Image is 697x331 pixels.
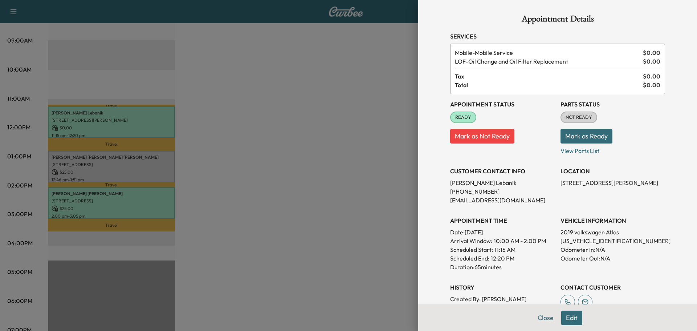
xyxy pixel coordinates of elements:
button: Mark as Ready [561,129,612,144]
span: $ 0.00 [643,81,660,89]
p: [EMAIL_ADDRESS][DOMAIN_NAME] [450,196,555,205]
h3: Appointment Status [450,100,555,109]
h3: CUSTOMER CONTACT INFO [450,167,555,175]
p: 12:20 PM [491,254,514,263]
h3: VEHICLE INFORMATION [561,216,665,225]
h3: LOCATION [561,167,665,175]
p: Scheduled End: [450,254,489,263]
p: Created At : [DATE] 9:20:19 AM [450,303,555,312]
p: Duration: 65 minutes [450,263,555,271]
p: Date: [DATE] [450,228,555,237]
button: Edit [561,311,582,325]
span: $ 0.00 [643,57,660,66]
span: Tax [455,72,643,81]
p: 2019 volkswagen Atlas [561,228,665,237]
h3: CONTACT CUSTOMER [561,283,665,292]
p: Odometer Out: N/A [561,254,665,263]
p: [STREET_ADDRESS][PERSON_NAME] [561,178,665,187]
span: Mobile Service [455,48,640,57]
h1: Appointment Details [450,15,665,26]
h3: Parts Status [561,100,665,109]
p: Arrival Window: [450,237,555,245]
p: Created By : [PERSON_NAME] [450,295,555,303]
span: NOT READY [561,114,596,121]
span: Total [455,81,643,89]
button: Mark as Not Ready [450,129,514,144]
p: [PHONE_NUMBER] [450,187,555,196]
p: Scheduled Start: [450,245,493,254]
p: [US_VEHICLE_IDENTIFICATION_NUMBER] [561,237,665,245]
h3: Services [450,32,665,41]
p: View Parts List [561,144,665,155]
button: Close [533,311,558,325]
span: $ 0.00 [643,72,660,81]
p: 11:15 AM [494,245,515,254]
h3: History [450,283,555,292]
span: $ 0.00 [643,48,660,57]
span: 10:00 AM - 2:00 PM [494,237,546,245]
span: READY [451,114,476,121]
span: Oil Change and Oil Filter Replacement [455,57,640,66]
p: [PERSON_NAME] Lebanik [450,178,555,187]
h3: APPOINTMENT TIME [450,216,555,225]
p: Odometer In: N/A [561,245,665,254]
